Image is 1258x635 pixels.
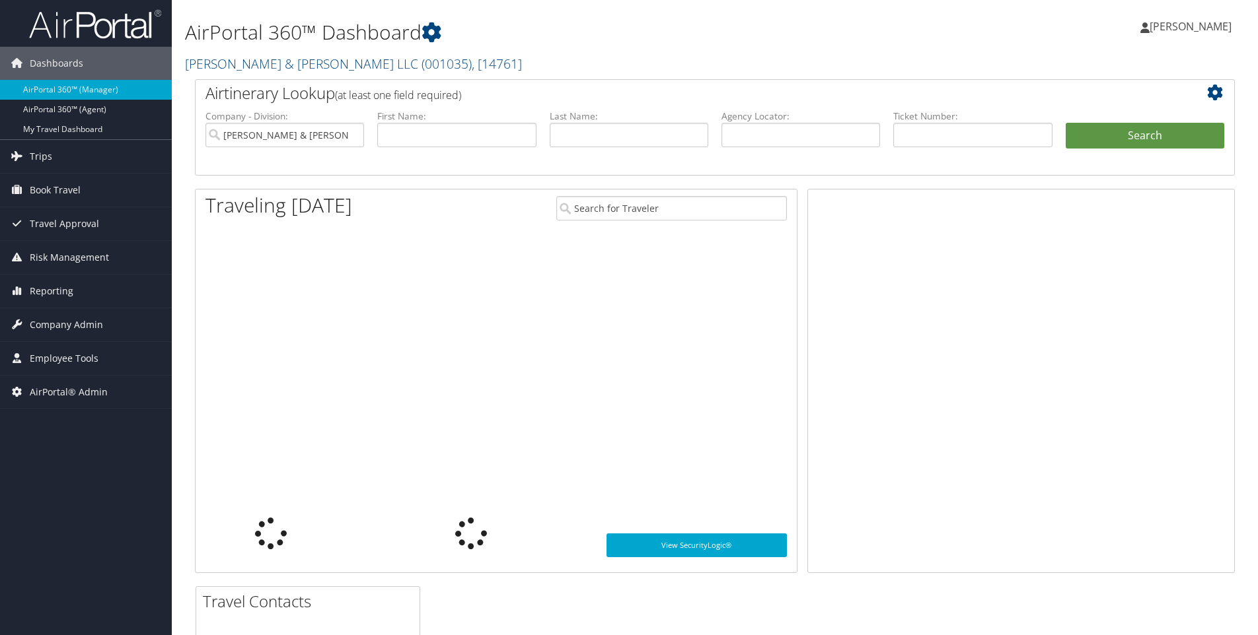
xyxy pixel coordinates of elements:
[29,9,161,40] img: airportal-logo.png
[30,207,99,240] span: Travel Approval
[30,241,109,274] span: Risk Management
[335,88,461,102] span: (at least one field required)
[205,191,352,219] h1: Traveling [DATE]
[30,342,98,375] span: Employee Tools
[422,55,472,73] span: ( 001035 )
[550,110,708,123] label: Last Name:
[1140,7,1245,46] a: [PERSON_NAME]
[30,47,83,80] span: Dashboards
[185,18,891,46] h1: AirPortal 360™ Dashboard
[1150,19,1232,34] span: [PERSON_NAME]
[203,590,420,613] h2: Travel Contacts
[893,110,1052,123] label: Ticket Number:
[30,376,108,409] span: AirPortal® Admin
[556,196,787,220] input: Search for Traveler
[721,110,880,123] label: Agency Locator:
[205,110,364,123] label: Company - Division:
[1066,123,1224,149] button: Search
[30,308,103,341] span: Company Admin
[205,82,1138,104] h2: Airtinerary Lookup
[185,55,522,73] a: [PERSON_NAME] & [PERSON_NAME] LLC
[472,55,522,73] span: , [ 14761 ]
[30,174,81,207] span: Book Travel
[30,140,52,173] span: Trips
[607,533,787,557] a: View SecurityLogic®
[377,110,536,123] label: First Name:
[30,275,73,308] span: Reporting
